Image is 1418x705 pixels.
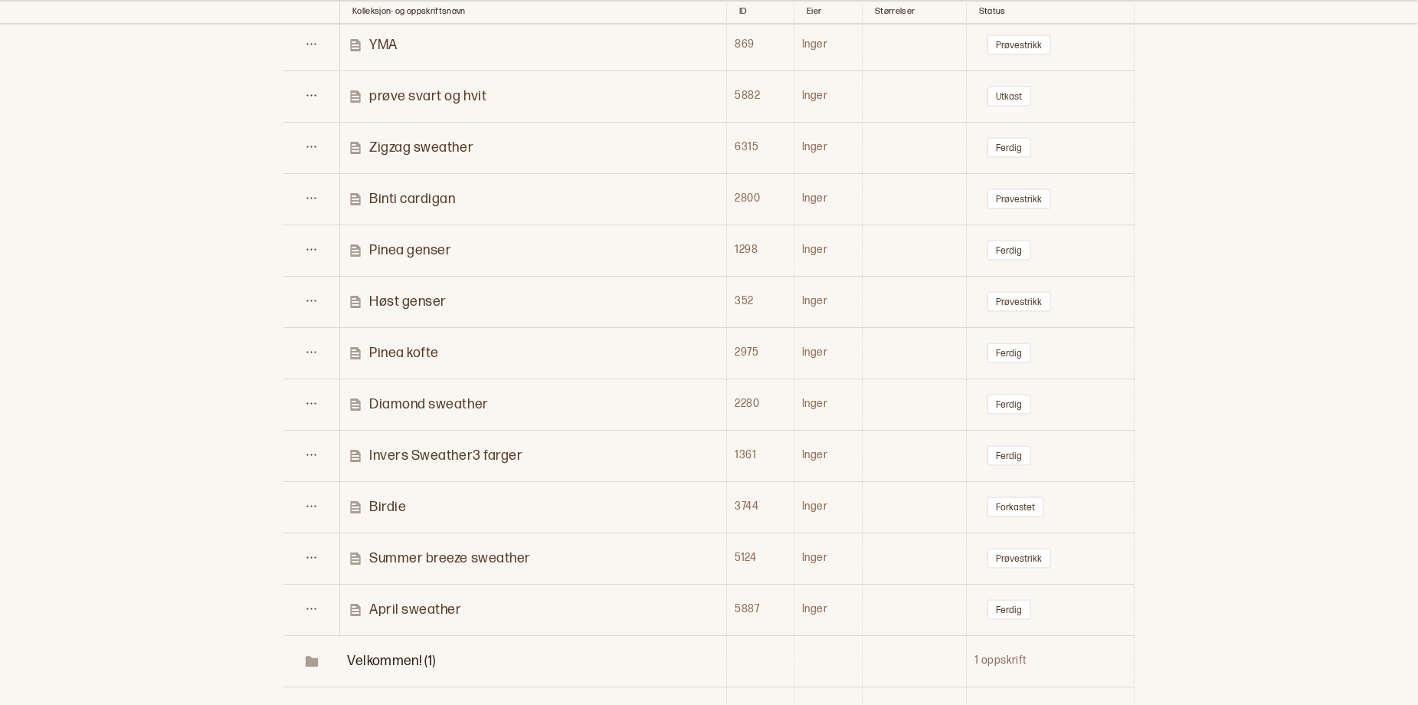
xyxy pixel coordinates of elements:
a: Pinea genser [348,241,725,259]
a: Binti cardigan [348,190,725,208]
button: Prøvestrikk [987,548,1051,569]
a: Høst genser [348,293,725,310]
a: prøve svart og hvit [348,87,725,105]
button: Prøvestrikk [987,291,1051,312]
td: 352 [727,276,794,327]
td: 6315 [727,122,794,173]
span: Toggle Row Expanded [284,654,339,669]
p: Diamond sweather [369,395,489,413]
td: 2975 [727,327,794,379]
button: Forkastet [987,497,1044,517]
p: April sweather [369,601,462,618]
td: Inger [794,225,862,276]
td: Inger [794,481,862,533]
td: 5882 [727,70,794,122]
button: Prøvestrikk [987,189,1051,209]
td: 1361 [727,430,794,481]
span: Toggle Row Expanded [347,653,435,669]
p: Invers Sweather3 farger [369,447,522,464]
td: 5887 [727,584,794,635]
td: 1 oppskrift [966,635,1134,687]
td: Inger [794,379,862,430]
p: Binti cardigan [369,190,456,208]
button: Prøvestrikk [987,34,1051,55]
td: Inger [794,173,862,225]
button: Ferdig [987,343,1031,363]
a: YMA [348,36,725,54]
p: Pinea genser [369,241,451,259]
p: Summer breeze sweather [369,549,531,567]
td: Inger [794,327,862,379]
td: 869 [727,19,794,70]
p: Pinea kofte [369,344,439,362]
td: Inger [794,430,862,481]
button: Ferdig [987,394,1031,415]
p: Zigzag sweather [369,139,473,156]
td: 5124 [727,533,794,584]
td: Inger [794,584,862,635]
a: Summer breeze sweather [348,549,725,567]
td: 1298 [727,225,794,276]
a: April sweather [348,601,725,618]
td: Inger [794,70,862,122]
button: Ferdig [987,240,1031,261]
a: Invers Sweather3 farger [348,447,725,464]
button: Ferdig [987,445,1031,466]
a: Pinea kofte [348,344,725,362]
p: Høst genser [369,293,447,310]
td: Inger [794,19,862,70]
td: 2280 [727,379,794,430]
td: Inger [794,276,862,327]
a: Birdie [348,498,725,516]
a: Diamond sweather [348,395,725,413]
p: YMA [369,36,398,54]
button: Ferdig [987,137,1031,158]
p: prøve svart og hvit [369,87,486,105]
td: Inger [794,533,862,584]
button: Ferdig [987,599,1031,620]
button: Utkast [987,86,1031,107]
td: 2800 [727,173,794,225]
a: Zigzag sweather [348,139,725,156]
td: 3744 [727,481,794,533]
td: Inger [794,122,862,173]
p: Birdie [369,498,406,516]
